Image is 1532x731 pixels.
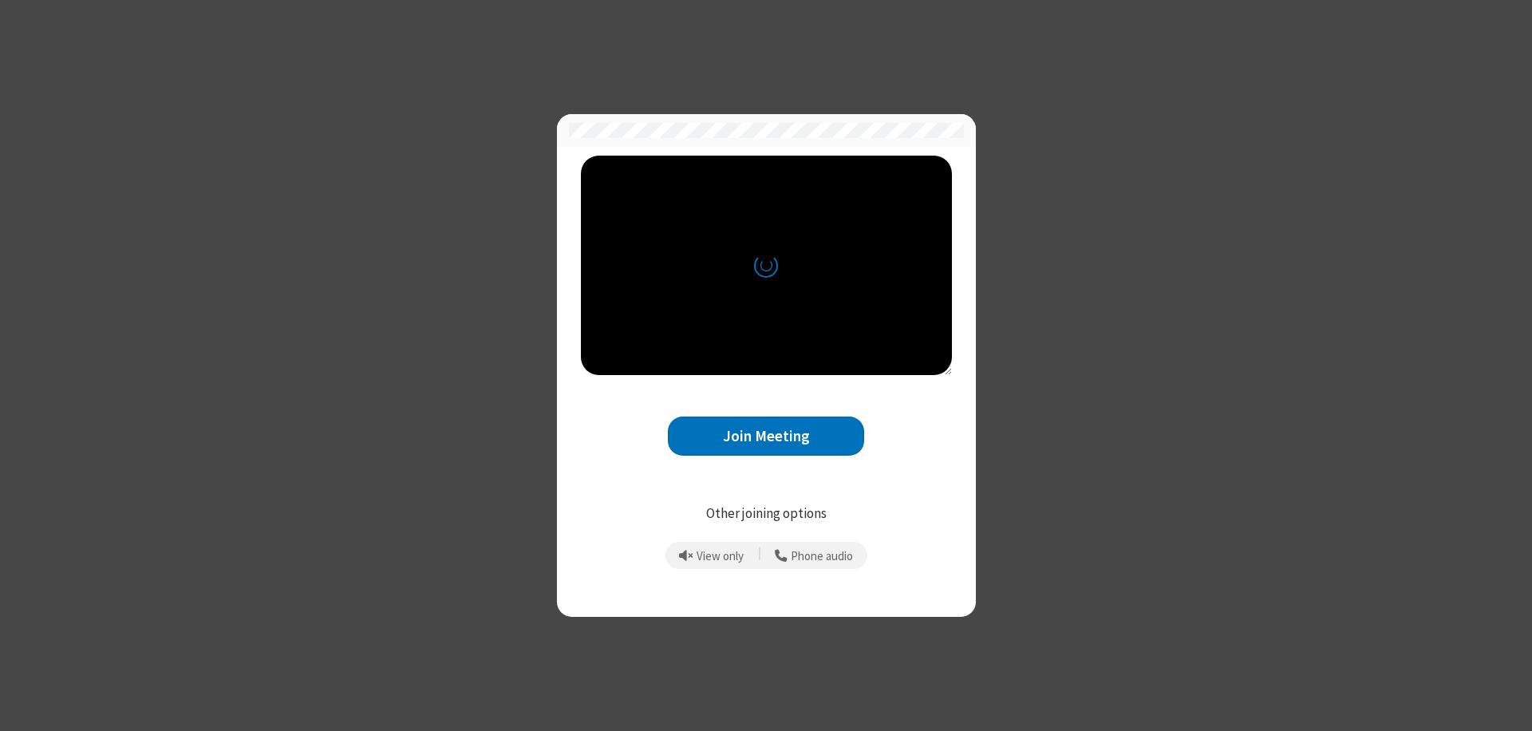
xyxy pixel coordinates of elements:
p: Other joining options [581,504,952,524]
button: Join Meeting [668,417,864,456]
button: Use your phone for mic and speaker while you view the meeting on this device. [769,542,859,569]
button: Prevent echo when there is already an active mic and speaker in the room. [673,542,750,569]
span: | [758,544,761,567]
span: View only [697,550,744,563]
span: Phone audio [791,550,853,563]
